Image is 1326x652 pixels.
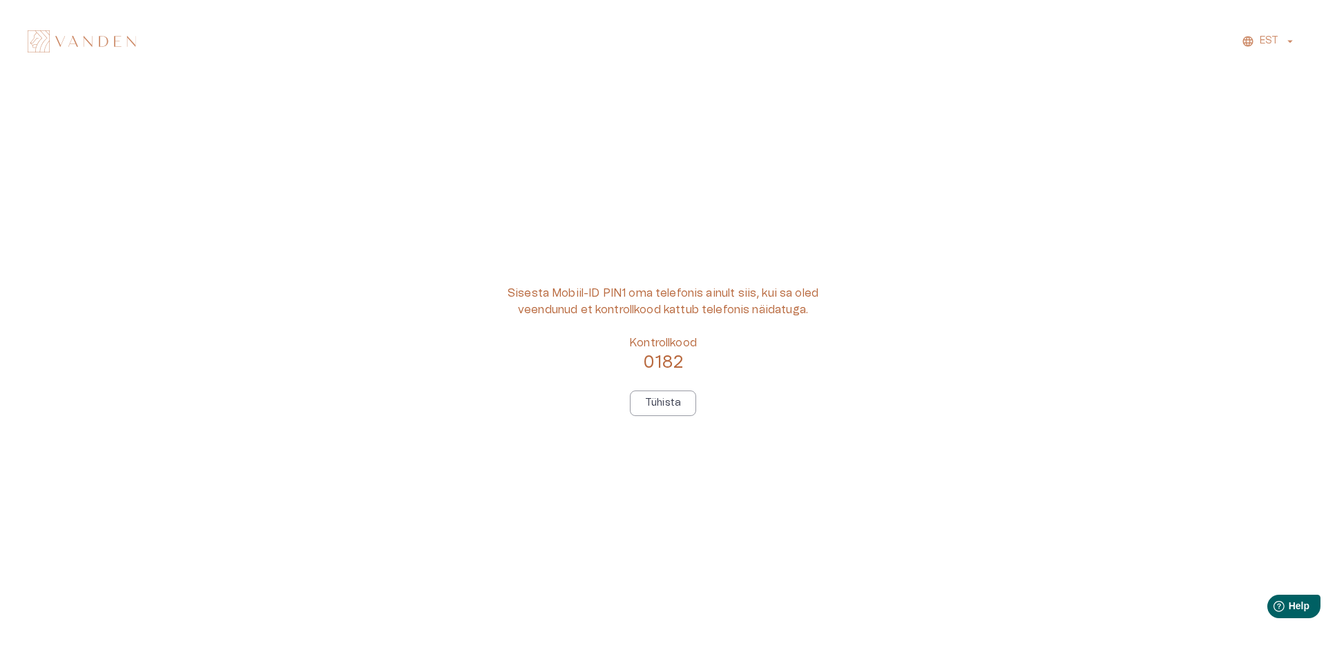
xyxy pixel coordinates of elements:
[629,351,697,373] h4: 0182
[1218,589,1326,628] iframe: Help widget launcher
[630,391,696,416] button: Tühista
[497,285,829,318] p: Sisesta Mobiil-ID PIN1 oma telefonis ainult siis, kui sa oled veendunud et kontrollkood kattub te...
[1260,34,1278,48] p: EST
[28,30,136,52] img: Vanden logo
[1240,31,1298,51] button: EST
[629,335,697,351] p: Kontrollkood
[645,396,681,411] p: Tühista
